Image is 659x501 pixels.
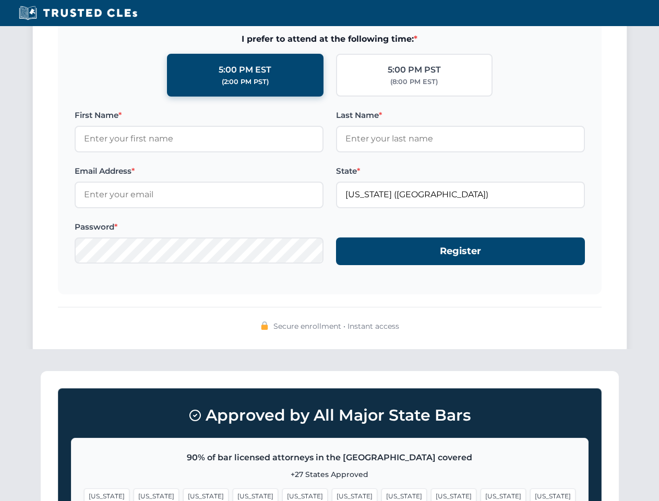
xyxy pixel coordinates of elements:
[390,77,438,87] div: (8:00 PM EST)
[16,5,140,21] img: Trusted CLEs
[222,77,269,87] div: (2:00 PM PST)
[84,469,576,480] p: +27 States Approved
[336,109,585,122] label: Last Name
[388,63,441,77] div: 5:00 PM PST
[75,165,323,177] label: Email Address
[75,182,323,208] input: Enter your email
[336,126,585,152] input: Enter your last name
[75,221,323,233] label: Password
[260,321,269,330] img: 🔒
[71,401,589,430] h3: Approved by All Major State Bars
[75,32,585,46] span: I prefer to attend at the following time:
[336,237,585,265] button: Register
[273,320,399,332] span: Secure enrollment • Instant access
[336,182,585,208] input: Florida (FL)
[75,126,323,152] input: Enter your first name
[219,63,271,77] div: 5:00 PM EST
[336,165,585,177] label: State
[84,451,576,464] p: 90% of bar licensed attorneys in the [GEOGRAPHIC_DATA] covered
[75,109,323,122] label: First Name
